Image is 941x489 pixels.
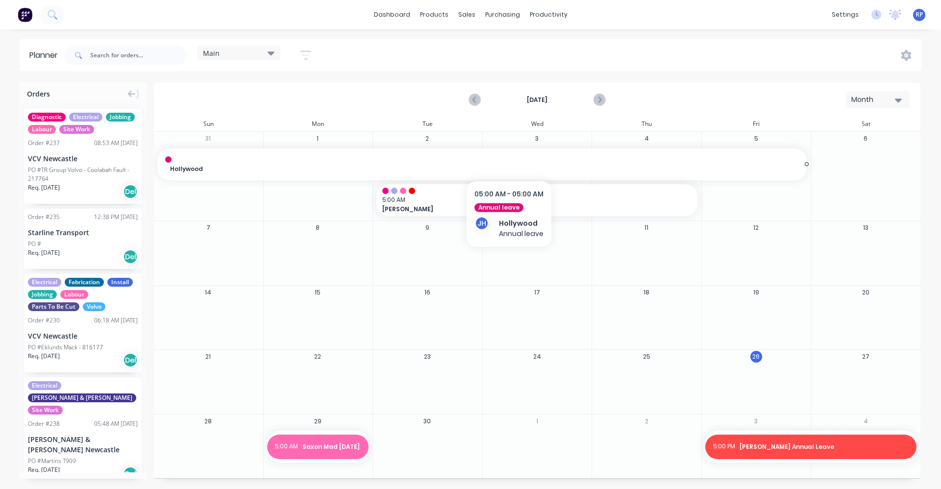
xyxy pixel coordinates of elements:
div: Del [123,184,138,199]
span: Jobbing [28,290,57,299]
span: Main [203,48,220,58]
button: 27 [860,351,871,363]
div: Starline Transport [28,227,138,238]
button: 7 [202,222,214,234]
button: 26 [750,351,762,363]
div: Wed [482,117,592,131]
input: Search for orders... [90,46,187,65]
div: [PERSON_NAME] & [PERSON_NAME] Newcastle [28,434,138,455]
button: 16 [421,286,433,298]
div: Sun [153,117,263,131]
button: 28 [202,415,214,427]
div: 5:00 AM[PERSON_NAME] [376,184,697,216]
div: Mon [263,117,373,131]
div: productivity [525,7,572,22]
button: 19 [750,286,762,298]
div: Del [123,353,138,367]
span: Site Work [28,406,63,415]
button: 14 [202,286,214,298]
div: Tue [372,117,482,131]
span: Volvo [83,302,105,311]
span: 5:00 AM [275,442,298,451]
div: settings [827,7,864,22]
img: Factory [18,7,32,22]
span: Jobbing [106,113,135,122]
span: Req. [DATE] [28,248,60,257]
button: 9 [421,222,433,234]
span: RP [916,10,923,19]
div: sales [453,7,480,22]
button: Previous page [470,94,481,106]
button: 5 [750,133,762,145]
button: 30 [421,415,433,427]
button: 17 [531,286,543,298]
div: Planner [29,49,63,61]
button: 20 [860,286,871,298]
button: 25 [641,351,652,363]
div: Order # 230 [28,316,60,325]
div: PO #Martins T909 [28,457,76,465]
span: Labour [60,290,88,299]
div: 06:18 AM [DATE] [94,316,138,325]
button: 10 [531,222,543,234]
button: 11 [641,222,652,234]
button: 23 [421,351,433,363]
span: Electrical [69,113,102,122]
span: [PERSON_NAME] & [PERSON_NAME] [28,393,136,402]
button: 6 [860,133,871,145]
button: 13 [860,222,871,234]
div: Del [123,466,138,481]
button: 3 [750,415,762,427]
button: 21 [202,351,214,363]
span: [PERSON_NAME] Annual Leave [740,442,909,451]
span: [PERSON_NAME] [382,205,661,214]
button: 1 [312,133,323,145]
div: Fri [701,117,811,131]
button: 12 [750,222,762,234]
div: 08:53 AM [DATE] [94,139,138,147]
div: Order # 238 [28,419,60,428]
div: 5:00 PM[PERSON_NAME] Annual Leave [705,431,916,463]
span: Electrical [28,278,61,287]
button: 31 [202,133,214,145]
button: 22 [312,351,323,363]
button: 1 [531,415,543,427]
button: 2 [421,133,433,145]
span: Orders [27,89,50,99]
div: 05:48 AM [DATE] [94,419,138,428]
div: purchasing [480,7,525,22]
div: Order # 235 [28,213,60,221]
span: 5:00 PM [713,442,735,451]
div: PO # [28,240,41,248]
button: 4 [860,415,871,427]
div: products [415,7,453,22]
button: 8 [312,222,323,234]
div: Order # 237 [28,139,60,147]
button: 18 [641,286,652,298]
div: PO #Eklunds Mack - 816177 [28,343,103,352]
span: Req. [DATE] [28,352,60,361]
button: 2 [641,415,652,427]
span: Req. [DATE] [28,183,60,192]
button: 15 [312,286,323,298]
span: Hollywood [170,165,799,173]
div: Thu [592,117,701,131]
span: Install [107,278,133,287]
span: Diagnostic [28,113,66,122]
a: dashboard [369,7,415,22]
button: 24 [531,351,543,363]
span: Site Work [59,125,94,134]
span: Parts To Be Cut [28,302,79,311]
span: Req. [DATE] [28,465,60,474]
span: Labour [28,125,56,134]
strong: [DATE] [488,96,586,104]
button: 29 [312,415,323,427]
div: PO #TR Group Volvo - Coolabah Fault - 217764 [28,166,138,183]
span: Saxon Mad [DATE] [302,442,361,451]
button: Month [846,91,910,108]
div: Del [123,249,138,264]
div: Sat [811,117,920,131]
button: Next page [594,94,605,106]
div: VCV Newcastle [28,153,138,164]
button: 3 [531,133,543,145]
